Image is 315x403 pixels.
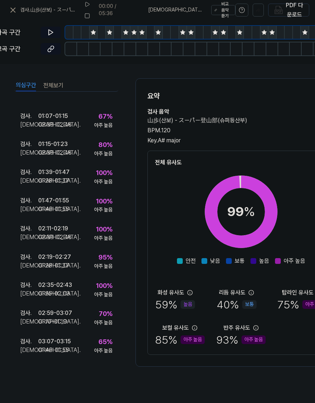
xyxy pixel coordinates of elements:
div: 01:15 - 01:23 [38,140,68,148]
div: 검사 . [20,253,38,261]
div: 아주 높음 [94,347,112,354]
div: 03:07 - 03:15 [38,337,71,346]
div: 01:28 - 01:37 [38,177,69,185]
div: 95 % [98,252,112,263]
div: 67 % [98,111,112,122]
div: 아주 높음 [94,178,112,186]
div: 보통 [242,300,257,309]
div: 59 % [155,297,195,312]
div: [DEMOGRAPHIC_DATA] . [20,346,38,354]
span: 아주 높음 [284,257,305,265]
div: 80 % [98,140,112,150]
div: 02:39 - 02:48 [38,233,72,242]
img: share [256,8,260,12]
div: 아주 높음 [94,122,112,129]
div: 반주 유사도 [223,324,250,332]
span: [DEMOGRAPHIC_DATA] . [PERSON_NAME] ([PERSON_NAME]) - [PERSON_NAME]이 불어오는 곳 (Where Wind Come [148,6,203,14]
div: 01:47 - 01:55 [38,196,69,205]
div: 검사 . [20,337,38,346]
svg: help [239,6,245,14]
div: 01:07 - 01:15 [38,112,68,120]
div: 01:46 - 01:55 [38,205,69,214]
div: 40 % [217,297,257,312]
div: 아주 높음 [94,291,112,298]
div: 검사 . [20,112,38,120]
div: 보컬 유사도 [162,324,189,332]
div: 02:35 - 02:43 [38,281,72,289]
div: 01:55 - 02:03 [38,289,70,298]
div: [DEMOGRAPHIC_DATA] . [20,289,38,298]
div: 02:11 - 02:19 [38,224,68,233]
div: [DEMOGRAPHIC_DATA] . [20,261,38,270]
div: PDF 다운로드 [286,1,303,19]
button: PDF 다운로드 [273,4,305,16]
div: 아주 높음 [94,150,112,157]
div: 아주 높음 [94,235,112,242]
div: 01:28 - 01:37 [38,261,69,270]
div: 검사 . [20,224,38,233]
span: % [244,204,255,219]
button: 전체보기 [43,80,63,91]
div: 100 % [96,281,112,291]
div: 100 % [96,168,112,178]
div: 02:39 - 02:48 [38,148,72,157]
div: 아주 높음 [94,319,112,326]
div: 01:46 - 01:55 [38,346,69,354]
div: 탑라인 유사도 [282,288,314,297]
div: 화성 유사도 [157,288,184,297]
button: 비교 음악 듣기 [211,5,235,15]
div: 아주 높음 [241,335,266,344]
div: 검사 . [20,168,38,177]
div: 01:10 - 01:19 [38,317,67,326]
span: 높음 [259,257,269,265]
div: 아주 높음 [94,263,112,270]
div: 99 [227,202,255,221]
div: 검사 . [20,281,38,289]
span: 검사 . 山歩(산보) - スーパー登山部(슈퍼등산부) [20,6,79,14]
div: 검사 . [20,196,38,205]
div: 02:39 - 02:48 [38,120,72,129]
img: PDF Download [274,6,283,14]
div: 리듬 유사도 [219,288,245,297]
div: [DEMOGRAPHIC_DATA] . [20,120,38,129]
div: 아주 높음 [94,206,112,214]
div: 100 % [96,224,112,235]
div: 100 % [96,196,112,207]
div: [DEMOGRAPHIC_DATA] . [20,205,38,214]
div: 01:39 - 01:47 [38,168,70,177]
button: help [235,4,248,17]
div: 70 % [99,309,112,319]
div: [DEMOGRAPHIC_DATA] . [20,233,38,242]
button: 의심구간 [16,80,36,91]
div: 02:19 - 02:27 [38,253,71,261]
div: 아주 높음 [181,335,205,344]
div: 높음 [181,300,195,309]
div: [DEMOGRAPHIC_DATA] . [20,148,38,157]
div: 65 % [98,337,112,347]
div: 00:00 / 05:36 [99,3,119,17]
div: [DEMOGRAPHIC_DATA] . [20,177,38,185]
span: 안전 [186,257,196,265]
div: 검사 . [20,309,38,317]
div: 85 % [155,332,205,347]
div: 93 % [216,332,266,347]
div: 02:59 - 03:07 [38,309,72,317]
span: 보통 [235,257,245,265]
div: 검사 . [20,140,38,148]
div: 비교 음악 듣기 [219,1,231,19]
div: [DEMOGRAPHIC_DATA] . [20,317,38,326]
span: 낮음 [210,257,220,265]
